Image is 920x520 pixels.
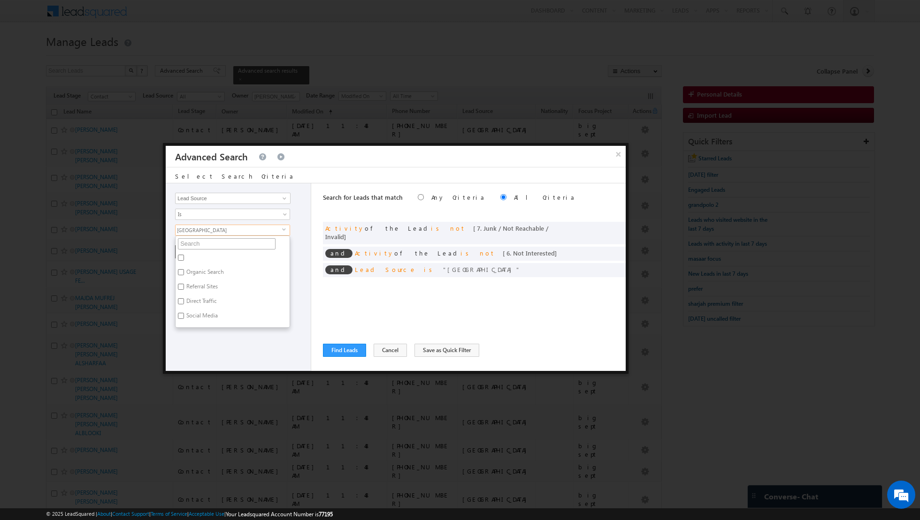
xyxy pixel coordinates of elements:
[178,284,184,290] input: Referral Sites
[189,511,224,517] a: Acceptable Use
[178,269,184,275] input: Organic Search
[176,324,231,339] label: Inbound Email
[374,344,407,357] button: Cancel
[414,344,479,357] button: Save as Quick Filter
[175,225,290,236] div: DUBAI HILLS
[176,225,282,235] span: [GEOGRAPHIC_DATA]
[175,209,290,220] a: Is
[176,266,233,281] label: Organic Search
[355,249,394,257] span: Activity
[325,265,353,274] span: and
[175,193,291,204] input: Type to Search
[176,310,227,324] label: Social Media
[325,224,548,241] span: [ 7. Junk / Not Reachable / Invalid
[128,289,170,301] em: Start Chat
[151,511,187,517] a: Terms of Service
[325,224,365,232] span: Activity
[46,510,333,519] span: © 2025 LeadSquared | | | | |
[431,224,466,232] span: is not
[282,227,290,232] span: select
[226,511,333,518] span: Your Leadsquared Account Number is
[178,298,184,304] input: Direct Traffic
[323,344,366,357] button: Find Leads
[178,238,276,249] input: Search
[154,5,176,27] div: Minimize live chat window
[12,87,171,281] textarea: Type your message and hit 'Enter'
[424,265,436,273] span: is
[49,49,158,61] div: Chat with us now
[175,172,294,180] span: Select Search Criteria
[97,511,111,517] a: About
[112,511,149,517] a: Contact Support
[443,265,521,273] span: [GEOGRAPHIC_DATA]
[355,249,562,257] span: of the Lead ]
[431,193,485,201] label: Any Criteria
[355,265,416,273] span: Lead Source
[178,313,184,319] input: Social Media
[319,511,333,518] span: 77195
[175,146,248,167] h3: Advanced Search
[176,210,277,219] span: Is
[514,193,575,201] label: All Criteria
[277,194,289,203] a: Show All Items
[611,146,626,162] button: ×
[176,295,226,310] label: Direct Traffic
[325,224,548,241] span: of the Lead ]
[176,281,227,295] label: Referral Sites
[460,249,495,257] span: is not
[325,249,353,258] span: and
[503,249,555,257] span: [ 6. Not Interested
[323,193,403,201] span: Search for Leads that match
[16,49,39,61] img: d_60004797649_company_0_60004797649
